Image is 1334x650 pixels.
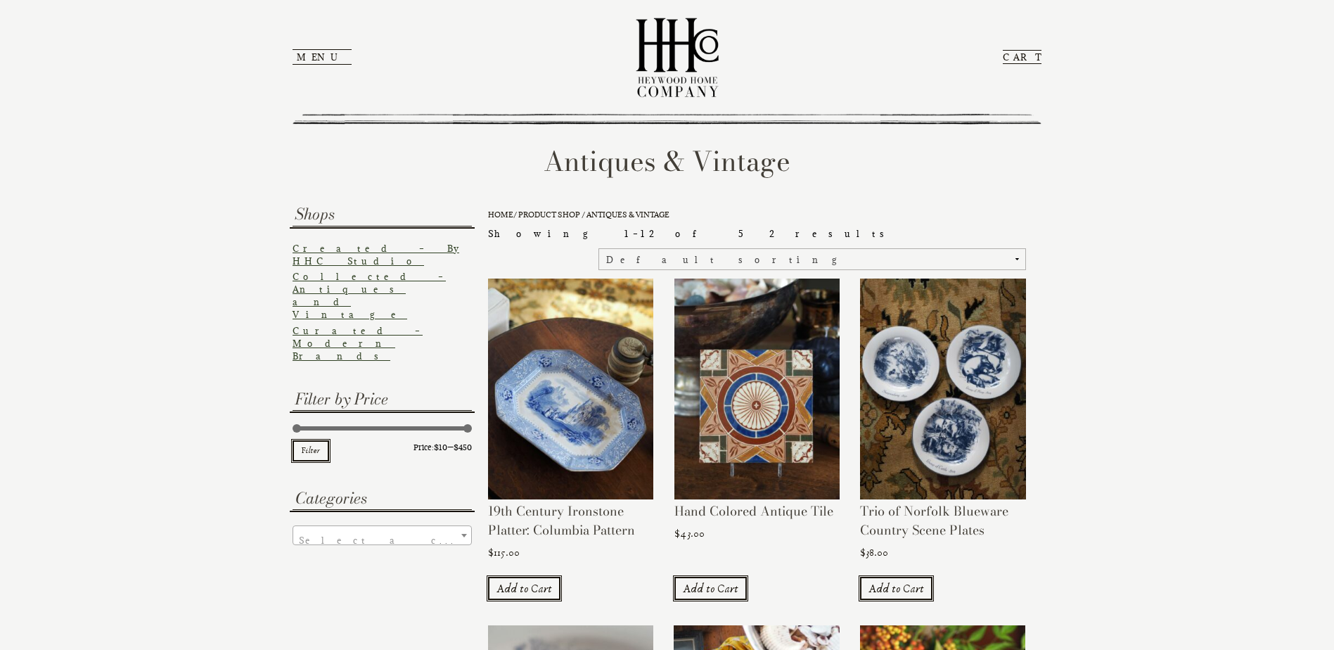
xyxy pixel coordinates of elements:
img: Hand Colored Antique Tile [674,279,840,499]
a: Add to cart: “Hand Colored Antique Tile” [674,577,747,600]
a: Trio of Norfolk Blueware Country Scene Plates $38.00 [860,279,1025,566]
a: Hand Colored Antique Tile $43.00 [674,279,840,547]
img: Heywood Home Company [624,7,730,107]
select: Shop order [598,248,1025,270]
span: $450 [454,442,472,452]
a: Collected – Antiques and Vintage [293,271,446,320]
h3: Shops [293,203,472,226]
img: 19th Century Ironstone Platter: Columbia Pattern [488,279,653,499]
span: $ [674,528,680,540]
a: Created – By HHC Studio [293,243,459,267]
a: 19th Century Ironstone Platter: Columbia Pattern $115.00 [488,279,653,566]
h2: Trio of Norfolk Blueware Country Scene Plates [860,502,1025,546]
nav: Breadcrumb [488,210,1026,220]
a: CART [1003,50,1041,64]
h3: Filter by Price [293,388,472,411]
bdi: 115.00 [488,547,520,559]
h1: Antiques & Vintage [293,141,1041,181]
button: Filter [293,440,329,461]
span: Select a category [299,535,546,546]
span: $10 [434,442,447,452]
a: Add to cart: “19th Century Ironstone Platter: Columbia Pattern” [488,577,560,600]
div: Price: — [293,439,472,457]
a: Home [488,210,513,219]
img: Trio of Norfolk Blueware Country Scene Plates [860,279,1025,499]
span: $ [488,547,494,559]
a: Add to cart: “Trio of Norfolk Blueware Country Scene Plates” [860,577,932,600]
h2: 19th Century Ironstone Platter: Columbia Pattern [488,502,653,546]
bdi: 43.00 [674,528,705,540]
bdi: 38.00 [860,547,888,559]
a: Curated – Modern Brands [293,325,423,362]
h2: Hand Colored Antique Tile [674,502,840,527]
button: Menu [293,49,352,65]
span: $ [860,547,866,559]
h3: Categories [293,487,472,510]
p: Showing 1–12 of 52 results [488,227,896,240]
